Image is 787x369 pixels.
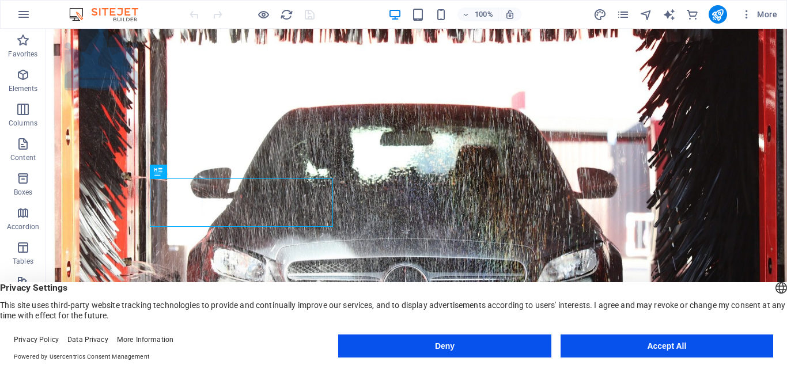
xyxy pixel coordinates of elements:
[475,7,493,21] h6: 100%
[616,8,630,21] i: Pages (Ctrl+Alt+S)
[9,119,37,128] p: Columns
[593,8,607,21] i: Design (Ctrl+Alt+Y)
[13,257,33,266] p: Tables
[280,8,293,21] i: Reload page
[9,84,38,93] p: Elements
[7,222,39,231] p: Accordion
[686,8,699,21] i: Commerce
[686,7,699,21] button: commerce
[457,7,498,21] button: 100%
[256,7,270,21] button: Click here to leave preview mode and continue editing
[640,8,653,21] i: Navigator
[66,7,153,21] img: Editor Logo
[593,7,607,21] button: design
[741,9,777,20] span: More
[10,153,36,162] p: Content
[27,296,33,303] button: 1
[736,5,782,24] button: More
[663,7,676,21] button: text_generator
[505,9,515,20] i: On resize automatically adjust zoom level to fit chosen device.
[640,7,653,21] button: navigator
[27,310,33,317] button: 2
[616,7,630,21] button: pages
[663,8,676,21] i: AI Writer
[8,50,37,59] p: Favorites
[711,8,724,21] i: Publish
[709,5,727,24] button: publish
[14,188,33,197] p: Boxes
[279,7,293,21] button: reload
